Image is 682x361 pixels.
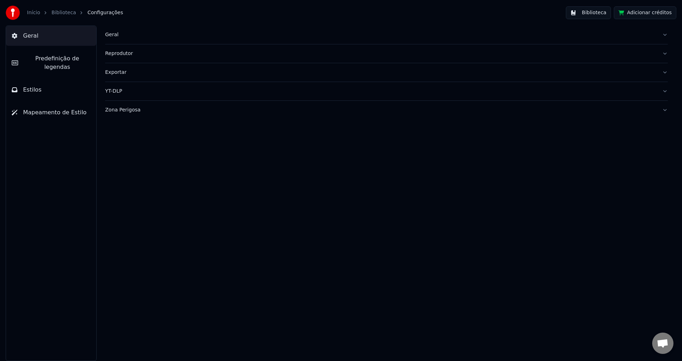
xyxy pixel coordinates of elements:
button: Adicionar créditos [614,6,676,19]
span: Estilos [23,86,42,94]
button: Geral [6,26,96,46]
span: Mapeamento de Estilo [23,108,87,117]
span: Configurações [87,9,123,16]
button: Reprodutor [105,44,668,63]
button: Predefinição de legendas [6,49,96,77]
a: Início [27,9,40,16]
div: Reprodutor [105,50,656,57]
nav: breadcrumb [27,9,123,16]
button: Estilos [6,80,96,100]
div: Bate-papo aberto [652,333,673,354]
span: Predefinição de legendas [24,54,91,71]
button: Zona Perigosa [105,101,668,119]
div: YT-DLP [105,88,656,95]
div: Exportar [105,69,656,76]
button: YT-DLP [105,82,668,100]
button: Exportar [105,63,668,82]
button: Mapeamento de Estilo [6,103,96,122]
img: youka [6,6,20,20]
span: Geral [23,32,38,40]
button: Geral [105,26,668,44]
div: Zona Perigosa [105,106,656,114]
div: Geral [105,31,656,38]
button: Biblioteca [566,6,611,19]
a: Biblioteca [52,9,76,16]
